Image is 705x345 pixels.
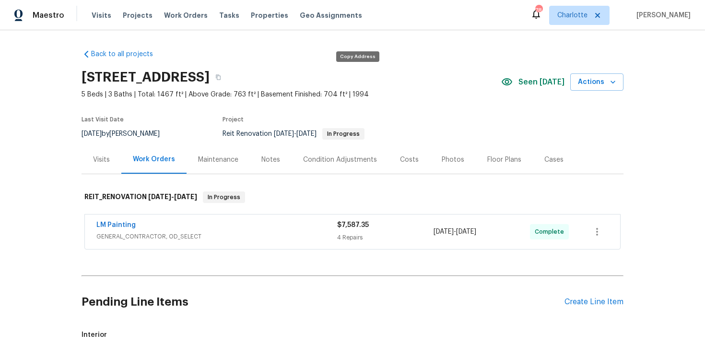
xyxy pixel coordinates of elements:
h6: REIT_RENOVATION [84,191,197,203]
span: [DATE] [174,193,197,200]
div: Notes [261,155,280,165]
div: Photos [442,155,464,165]
span: 5 Beds | 3 Baths | Total: 1467 ft² | Above Grade: 763 ft² | Basement Finished: 704 ft² | 1994 [82,90,501,99]
span: [DATE] [456,228,476,235]
div: by [PERSON_NAME] [82,128,171,140]
div: REIT_RENOVATION [DATE]-[DATE]In Progress [82,182,623,213]
span: Tasks [219,12,239,19]
span: [DATE] [82,131,102,137]
span: Projects [123,11,153,20]
span: - [148,193,197,200]
span: Interior [82,330,623,340]
div: 4 Repairs [337,233,434,242]
div: 78 [535,6,542,15]
span: - [434,227,476,237]
span: Last Visit Date [82,117,124,122]
span: In Progress [323,131,364,137]
a: Back to all projects [82,49,174,59]
span: Maestro [33,11,64,20]
span: Visits [92,11,111,20]
button: Actions [570,73,623,91]
div: Costs [400,155,419,165]
span: $7,587.35 [337,222,369,228]
span: In Progress [204,192,244,202]
span: Complete [535,227,568,237]
span: [DATE] [434,228,454,235]
span: Work Orders [164,11,208,20]
div: Maintenance [198,155,238,165]
div: Create Line Item [564,297,623,307]
div: Visits [93,155,110,165]
span: GENERAL_CONTRACTOR, OD_SELECT [96,232,337,241]
span: Charlotte [557,11,587,20]
span: Actions [578,76,616,88]
span: Properties [251,11,288,20]
span: Seen [DATE] [518,77,564,87]
div: Condition Adjustments [303,155,377,165]
span: [DATE] [296,131,317,137]
span: Reit Renovation [223,131,364,137]
span: - [274,131,317,137]
span: Geo Assignments [300,11,362,20]
h2: Pending Line Items [82,280,564,324]
div: Cases [544,155,564,165]
h2: [STREET_ADDRESS] [82,72,210,82]
span: Project [223,117,244,122]
a: LM Painting [96,222,136,228]
span: [DATE] [274,131,294,137]
span: [DATE] [148,193,171,200]
span: [PERSON_NAME] [633,11,691,20]
div: Work Orders [133,155,175,164]
div: Floor Plans [487,155,521,165]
